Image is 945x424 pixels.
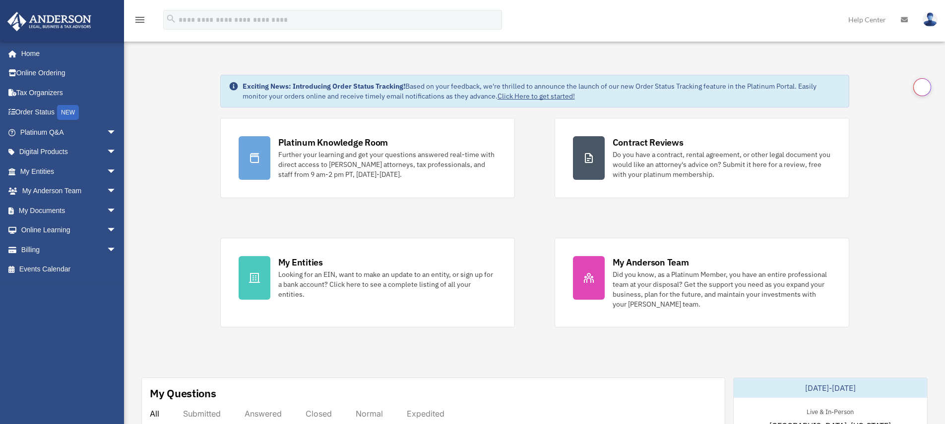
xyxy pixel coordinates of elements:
a: Order StatusNEW [7,103,131,123]
div: Closed [306,409,332,419]
a: Digital Productsarrow_drop_down [7,142,131,162]
div: My Anderson Team [613,256,689,268]
span: arrow_drop_down [107,220,126,241]
div: Do you have a contract, rental agreement, or other legal document you would like an attorney's ad... [613,150,831,179]
div: Looking for an EIN, want to make an update to an entity, or sign up for a bank account? Click her... [278,269,497,299]
div: Platinum Knowledge Room [278,136,388,149]
span: arrow_drop_down [107,240,126,260]
span: arrow_drop_down [107,161,126,182]
a: Contract Reviews Do you have a contract, rental agreement, or other legal document you would like... [555,118,849,198]
a: My Entitiesarrow_drop_down [7,161,131,181]
a: My Documentsarrow_drop_down [7,201,131,220]
div: Answered [245,409,282,419]
strong: Exciting News: Introducing Order Status Tracking! [243,82,405,91]
div: Submitted [183,409,221,419]
span: arrow_drop_down [107,122,126,143]
a: Platinum Q&Aarrow_drop_down [7,122,131,142]
a: Home [7,44,126,63]
a: Events Calendar [7,260,131,279]
div: NEW [57,105,79,120]
a: Billingarrow_drop_down [7,240,131,260]
i: menu [134,14,146,26]
div: Expedited [407,409,444,419]
a: Online Ordering [7,63,131,83]
div: My Questions [150,386,216,401]
a: My Anderson Teamarrow_drop_down [7,181,131,201]
div: Contract Reviews [613,136,684,149]
a: Click Here to get started! [498,92,575,101]
a: My Anderson Team Did you know, as a Platinum Member, you have an entire professional team at your... [555,238,849,327]
div: Did you know, as a Platinum Member, you have an entire professional team at your disposal? Get th... [613,269,831,309]
img: Anderson Advisors Platinum Portal [4,12,94,31]
i: search [166,13,177,24]
span: arrow_drop_down [107,181,126,202]
span: arrow_drop_down [107,201,126,221]
a: My Entities Looking for an EIN, want to make an update to an entity, or sign up for a bank accoun... [220,238,515,327]
a: Platinum Knowledge Room Further your learning and get your questions answered real-time with dire... [220,118,515,198]
div: Based on your feedback, we're thrilled to announce the launch of our new Order Status Tracking fe... [243,81,841,101]
div: Further your learning and get your questions answered real-time with direct access to [PERSON_NAM... [278,150,497,179]
span: arrow_drop_down [107,142,126,162]
div: My Entities [278,256,323,268]
a: menu [134,17,146,26]
div: Normal [356,409,383,419]
a: Tax Organizers [7,83,131,103]
div: All [150,409,159,419]
img: User Pic [923,12,938,27]
div: Live & In-Person [799,406,862,416]
a: Online Learningarrow_drop_down [7,220,131,240]
div: [DATE]-[DATE] [734,378,927,398]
